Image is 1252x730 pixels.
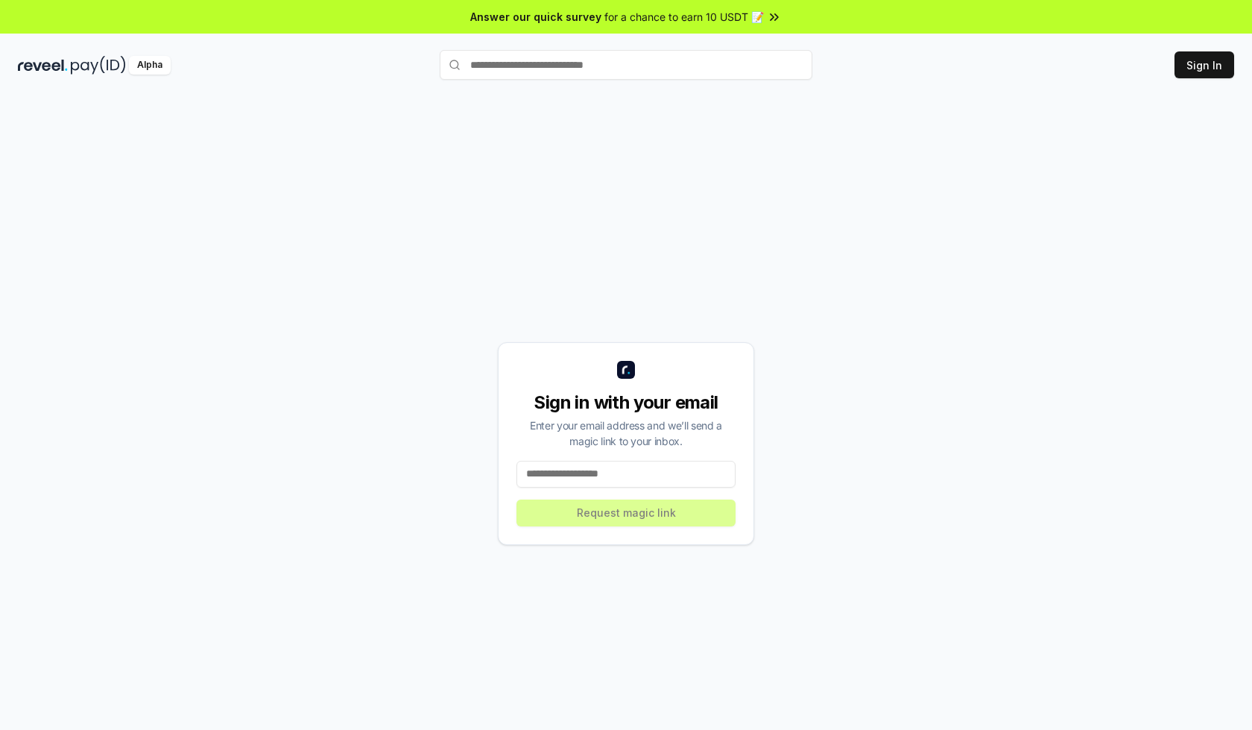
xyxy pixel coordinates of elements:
[18,56,68,75] img: reveel_dark
[71,56,126,75] img: pay_id
[1174,51,1234,78] button: Sign In
[516,391,736,415] div: Sign in with your email
[617,361,635,379] img: logo_small
[470,9,601,25] span: Answer our quick survey
[129,56,171,75] div: Alpha
[516,418,736,449] div: Enter your email address and we’ll send a magic link to your inbox.
[604,9,764,25] span: for a chance to earn 10 USDT 📝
